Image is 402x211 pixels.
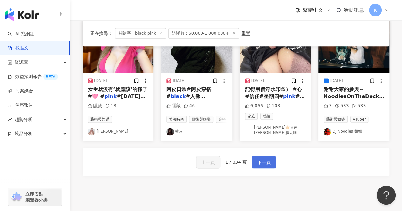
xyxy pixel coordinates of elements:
[324,128,384,135] a: KOL AvatarDJ Noodles 麵麵
[251,78,264,83] div: [DATE]
[8,74,58,80] a: 效益預測報告BETA
[15,112,32,127] span: 趨勢分析
[168,28,239,39] span: 追蹤數：50,000-1,000,000+
[330,78,343,83] div: [DATE]
[88,128,95,135] img: KOL Avatar
[324,116,348,123] span: 藝術與娛樂
[171,93,186,99] mark: black
[8,117,12,122] span: rise
[90,31,112,36] span: 正在搜尋 ：
[216,116,228,123] span: 穿搭
[245,113,258,120] span: 家庭
[184,103,195,109] div: 46
[8,102,33,109] a: 洞察報告
[94,78,107,83] div: [DATE]
[5,8,39,21] img: logo
[105,103,116,109] div: 18
[196,156,220,168] button: 上一頁
[344,7,364,13] span: 活動訊息
[242,31,250,36] div: 重置
[88,116,112,123] span: 藝術與娛樂
[245,86,302,99] span: 記得用個浮水印😆） #心#信任#星期四#
[166,128,227,135] a: KOL Avatar林皮
[15,55,28,69] span: 資源庫
[189,116,213,123] span: 藝術與娛樂
[104,93,117,99] mark: pink
[115,28,166,39] span: 關鍵字：black pink
[324,128,331,135] img: KOL Avatar
[335,103,349,109] div: 533
[88,128,148,135] a: KOL Avatar[PERSON_NAME]
[252,156,276,168] button: 下一頁
[15,127,32,141] span: 競品分析
[266,103,280,109] div: 103
[257,159,270,166] span: 下一頁
[283,93,296,99] mark: pink
[166,103,181,109] div: 隱藏
[8,45,29,51] a: 找貼文
[166,93,205,106] span: #人像 #deepfeartw
[303,7,323,14] span: 繁體中文
[8,188,62,206] a: chrome extension立即安裝 瀏覽器外掛
[324,103,332,109] div: 7
[245,125,306,135] a: KOL Avatar[PERSON_NAME]👉🏻台南[PERSON_NAME]臉大胸
[10,192,23,202] img: chrome extension
[324,86,384,107] span: 謝謝大家的參與～ NoodlesOnTheDecks《
[245,126,253,134] img: KOL Avatar
[88,93,146,135] span: #[DATE]投票領福利了嗎 #jkf #jkf女郎 #jkf投票投給luby #follow #haapy#like#fyp #fashion #🩷
[377,186,396,205] iframe: Help Scout Beacon - Open
[166,116,187,123] span: 美妝時尚
[350,116,368,123] span: VTuber
[25,191,48,203] span: 立即安裝 瀏覽器外掛
[374,7,377,14] span: K
[8,88,33,94] a: 商案媒合
[88,103,102,109] div: 隱藏
[8,31,34,37] a: searchAI 找網紅
[260,113,273,120] span: 感情
[225,160,247,165] span: 1 / 834 頁
[166,128,174,135] img: KOL Avatar
[245,103,263,109] div: 6,066
[352,103,366,109] div: 533
[166,86,211,99] span: 阿皮日常#阿皮穿搭#
[88,86,147,99] span: 女生就沒有‘就應該’的樣子 #🩷 #
[173,78,186,83] div: [DATE]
